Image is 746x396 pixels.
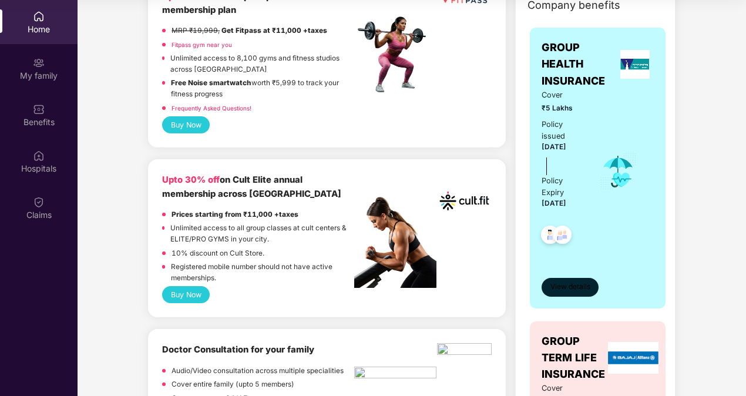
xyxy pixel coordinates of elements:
span: ₹5 Lakhs [542,103,583,114]
span: Cover [542,382,583,394]
img: svg+xml;base64,PHN2ZyB4bWxucz0iaHR0cDovL3d3dy53My5vcmcvMjAwMC9zdmciIHdpZHRoPSI0OC45NDMiIGhlaWdodD... [548,222,577,251]
div: Policy issued [542,119,583,142]
p: Audio/Video consultation across multiple specialities [172,365,344,377]
p: Registered mobile number should not have active memberships. [171,261,354,283]
p: 10% discount on Cult Store. [172,248,264,259]
img: insurerLogo [608,342,658,374]
img: svg+xml;base64,PHN2ZyBpZD0iSG9tZSIgeG1sbnM9Imh0dHA6Ly93d3cudzMub3JnLzIwMDAvc3ZnIiB3aWR0aD0iMjAiIG... [33,11,45,22]
p: Unlimited access to 8,100 gyms and fitness studios across [GEOGRAPHIC_DATA] [170,53,354,75]
strong: Free Noise smartwatch [171,79,251,87]
img: physica%20-%20Edited.png [437,343,492,358]
img: svg+xml;base64,PHN2ZyBpZD0iQ2xhaW0iIHhtbG5zPSJodHRwOi8vd3d3LnczLm9yZy8yMDAwL3N2ZyIgd2lkdGg9IjIwIi... [33,196,45,208]
strong: Prices starting from ₹11,000 +taxes [172,210,298,219]
img: insurerLogo [620,50,650,79]
span: [DATE] [542,143,566,151]
img: pc2.png [354,197,436,288]
img: fpp.png [354,14,436,96]
strong: Get Fitpass at ₹11,000 +taxes [221,26,327,35]
img: svg+xml;base64,PHN2ZyB4bWxucz0iaHR0cDovL3d3dy53My5vcmcvMjAwMC9zdmciIHdpZHRoPSI0OC45NDMiIGhlaWdodD... [536,222,564,251]
del: MRP ₹19,999, [172,26,220,35]
a: Frequently Asked Questions! [172,105,251,112]
b: Doctor Consultation for your family [162,344,314,355]
b: on Cult Elite annual membership across [GEOGRAPHIC_DATA] [162,174,341,199]
button: Buy Now [162,286,210,303]
b: Upto 30% off [162,174,220,185]
img: cult.png [437,173,492,229]
span: [DATE] [542,199,566,207]
img: svg+xml;base64,PHN2ZyBpZD0iQmVuZWZpdHMiIHhtbG5zPSJodHRwOi8vd3d3LnczLm9yZy8yMDAwL3N2ZyIgd2lkdGg9Ij... [33,103,45,115]
span: GROUP TERM LIFE INSURANCE [542,333,605,383]
img: svg+xml;base64,PHN2ZyBpZD0iSG9zcGl0YWxzIiB4bWxucz0iaHR0cDovL3d3dy53My5vcmcvMjAwMC9zdmciIHdpZHRoPS... [33,150,45,162]
span: GROUP HEALTH INSURANCE [542,39,616,89]
p: Unlimited access to all group classes at cult centers & ELITE/PRO GYMS in your city. [170,223,354,244]
img: icon [599,152,637,191]
button: Buy Now [162,116,210,133]
img: svg+xml;base64,PHN2ZyB3aWR0aD0iMjAiIGhlaWdodD0iMjAiIHZpZXdCb3g9IjAgMCAyMCAyMCIgZmlsbD0ibm9uZSIgeG... [33,57,45,69]
p: Cover entire family (upto 5 members) [172,379,294,390]
span: Cover [542,89,583,101]
div: Policy Expiry [542,175,583,199]
img: pngtree-physiotherapy-physiotherapist-rehab-disability-stretching-png-image_6063262.png [354,367,436,382]
span: View details [550,281,590,293]
a: Fitpass gym near you [172,41,232,48]
p: worth ₹5,999 to track your fitness progress [171,78,354,99]
button: View details [542,278,599,297]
